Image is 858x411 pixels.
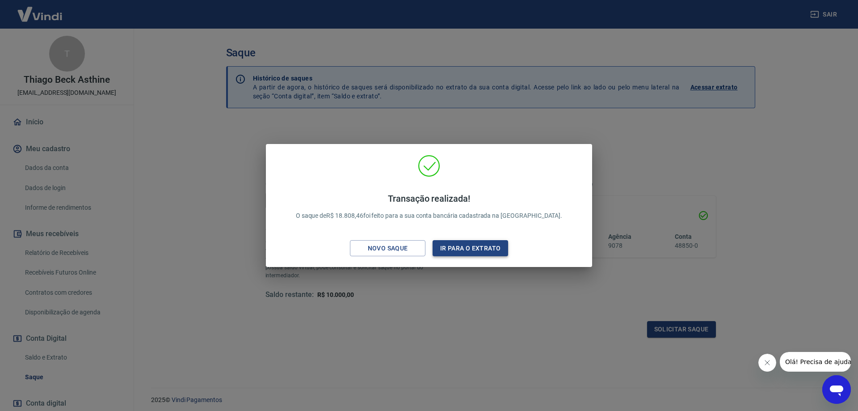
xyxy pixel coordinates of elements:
[758,354,776,372] iframe: Fechar mensagem
[822,375,851,404] iframe: Botão para abrir a janela de mensagens
[296,193,563,204] h4: Transação realizada!
[5,6,75,13] span: Olá! Precisa de ajuda?
[350,240,425,257] button: Novo saque
[433,240,508,257] button: Ir para o extrato
[296,193,563,220] p: O saque de R$ 18.808,46 foi feito para a sua conta bancária cadastrada na [GEOGRAPHIC_DATA].
[357,243,419,254] div: Novo saque
[780,352,851,372] iframe: Mensagem da empresa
